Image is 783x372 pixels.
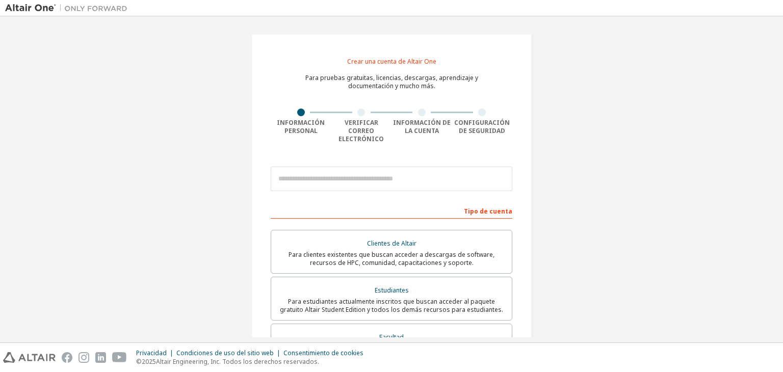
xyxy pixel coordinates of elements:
img: Altair Uno [5,3,133,13]
img: altair_logo.svg [3,352,56,363]
img: facebook.svg [62,352,72,363]
font: Estudiantes [375,286,409,295]
img: youtube.svg [112,352,127,363]
font: Información personal [277,118,325,135]
font: Configuración de seguridad [454,118,510,135]
font: Verificar correo electrónico [338,118,384,143]
font: Tipo de cuenta [464,207,512,216]
font: Información de la cuenta [393,118,451,135]
font: Altair Engineering, Inc. Todos los derechos reservados. [156,357,319,366]
font: 2025 [142,357,156,366]
img: linkedin.svg [95,352,106,363]
font: Crear una cuenta de Altair One [347,57,436,66]
font: Clientes de Altair [367,239,416,248]
font: Facultad [379,333,404,341]
font: Para clientes existentes que buscan acceder a descargas de software, recursos de HPC, comunidad, ... [289,250,494,267]
font: Consentimiento de cookies [283,349,363,357]
font: © [136,357,142,366]
font: Privacidad [136,349,167,357]
font: Para estudiantes actualmente inscritos que buscan acceder al paquete gratuito Altair Student Edit... [280,297,503,314]
font: Para pruebas gratuitas, licencias, descargas, aprendizaje y [305,73,478,82]
font: documentación y mucho más. [348,82,435,90]
img: instagram.svg [79,352,89,363]
font: Condiciones de uso del sitio web [176,349,274,357]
